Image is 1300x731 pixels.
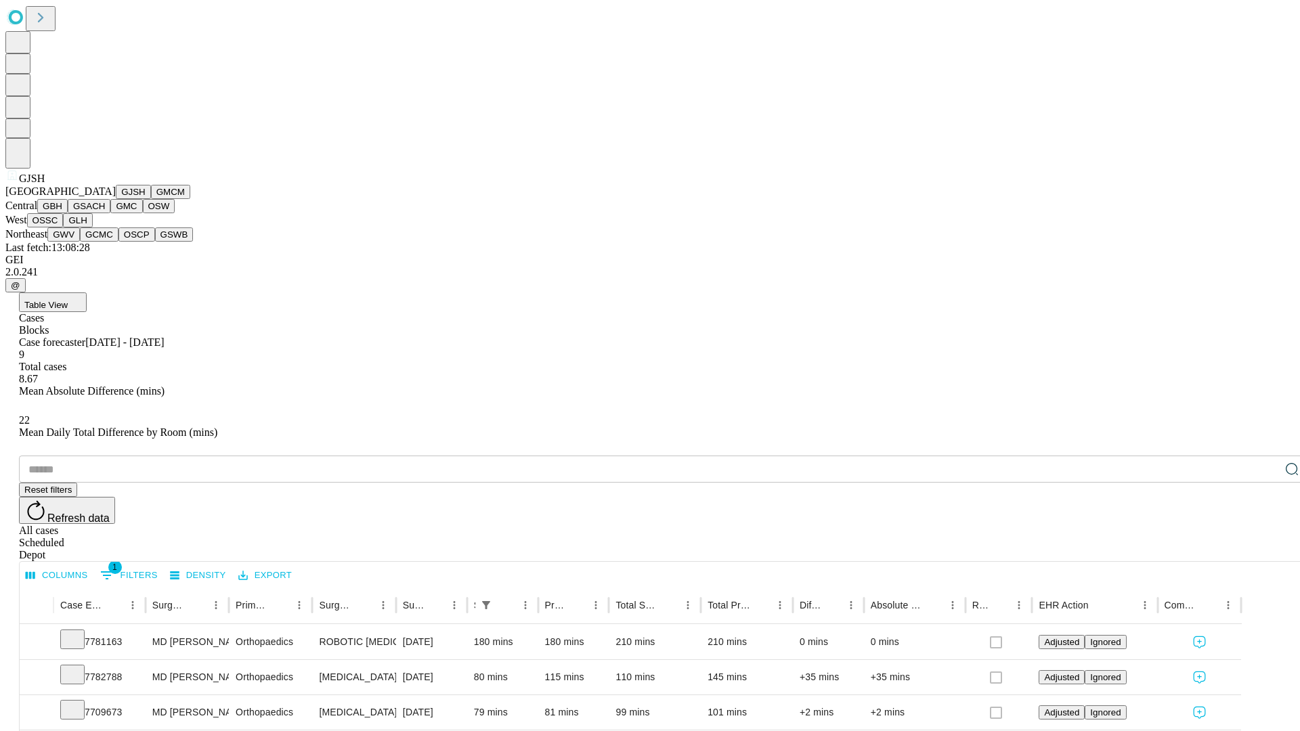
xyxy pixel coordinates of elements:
button: GSWB [155,227,194,242]
span: Adjusted [1044,637,1079,647]
button: Expand [26,666,47,690]
div: [DATE] [403,660,460,694]
div: Surgery Date [403,600,425,611]
div: 7782788 [60,660,139,694]
div: Difference [800,600,821,611]
span: [GEOGRAPHIC_DATA] [5,185,116,197]
button: Menu [290,596,309,615]
span: Mean Absolute Difference (mins) [19,385,165,397]
span: Adjusted [1044,707,1079,717]
span: Central [5,200,37,211]
div: +2 mins [871,695,959,730]
button: GSACH [68,199,110,213]
button: Show filters [97,564,161,586]
span: Adjusted [1044,672,1079,682]
button: Adjusted [1039,670,1085,684]
button: Density [167,565,230,586]
button: Menu [586,596,605,615]
div: 0 mins [871,625,959,659]
button: Refresh data [19,497,115,524]
button: GWV [47,227,80,242]
div: Case Epic Id [60,600,103,611]
div: 7709673 [60,695,139,730]
button: Menu [207,596,225,615]
div: 101 mins [708,695,786,730]
button: Reset filters [19,483,77,497]
div: Total Scheduled Duration [615,600,658,611]
button: GBH [37,199,68,213]
button: OSW [143,199,175,213]
button: Ignored [1085,705,1126,719]
div: MD [PERSON_NAME] [PERSON_NAME] Md [152,625,222,659]
div: 2.0.241 [5,266,1295,278]
button: Menu [842,596,861,615]
span: GJSH [19,173,45,184]
button: Menu [678,596,697,615]
div: 0 mins [800,625,857,659]
button: Adjusted [1039,635,1085,649]
div: 210 mins [708,625,786,659]
span: Ignored [1090,707,1121,717]
button: Sort [1200,596,1219,615]
button: @ [5,278,26,292]
button: GJSH [116,185,151,199]
span: Mean Daily Total Difference by Room (mins) [19,426,217,438]
button: GLH [63,213,92,227]
div: 99 mins [615,695,694,730]
button: OSCP [118,227,155,242]
button: Sort [104,596,123,615]
div: Orthopaedics [236,695,305,730]
span: 8.67 [19,373,38,384]
div: +35 mins [871,660,959,694]
span: Ignored [1090,672,1121,682]
button: Ignored [1085,635,1126,649]
div: GEI [5,254,1295,266]
button: GMC [110,199,142,213]
button: Select columns [22,565,91,586]
button: Menu [1135,596,1154,615]
span: @ [11,280,20,290]
div: MD [PERSON_NAME] [PERSON_NAME] Md [152,660,222,694]
button: Menu [1010,596,1028,615]
button: Adjusted [1039,705,1085,719]
button: Menu [123,596,142,615]
button: Sort [924,596,943,615]
span: 22 [19,414,30,426]
div: EHR Action [1039,600,1088,611]
div: 79 mins [474,695,532,730]
div: Orthopaedics [236,625,305,659]
div: +35 mins [800,660,857,694]
button: Menu [445,596,464,615]
div: 180 mins [474,625,532,659]
div: Primary Service [236,600,269,611]
span: Refresh data [47,512,110,524]
button: Sort [497,596,516,615]
span: Last fetch: 13:08:28 [5,242,90,253]
div: [DATE] [403,695,460,730]
button: Table View [19,292,87,312]
div: 7781163 [60,625,139,659]
span: 1 [108,560,122,574]
button: Expand [26,701,47,725]
button: Sort [426,596,445,615]
span: Northeast [5,228,47,240]
button: GCMC [80,227,118,242]
span: Table View [24,300,68,310]
button: Menu [516,596,535,615]
div: 210 mins [615,625,694,659]
button: Sort [355,596,374,615]
div: Resolved in EHR [972,600,990,611]
button: Menu [374,596,393,615]
div: 110 mins [615,660,694,694]
div: 115 mins [545,660,603,694]
div: Surgeon Name [152,600,186,611]
div: [MEDICAL_DATA] WITH [MEDICAL_DATA] REPAIR [319,695,389,730]
span: West [5,214,27,225]
button: Sort [752,596,771,615]
span: Reset filters [24,485,72,495]
span: Total cases [19,361,66,372]
button: Export [235,565,295,586]
div: 81 mins [545,695,603,730]
button: Expand [26,631,47,655]
div: Absolute Difference [871,600,923,611]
